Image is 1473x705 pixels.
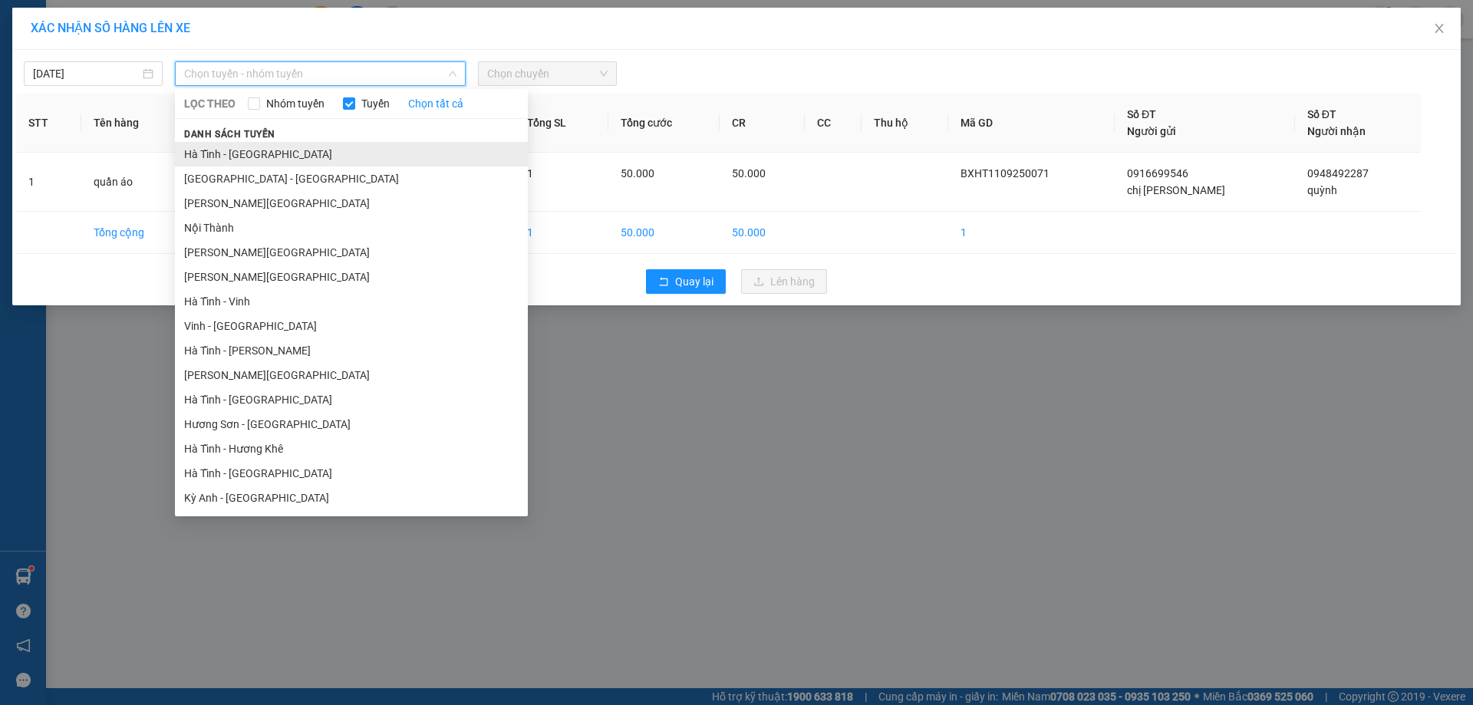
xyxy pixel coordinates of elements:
[658,276,669,288] span: rollback
[448,69,457,78] span: down
[16,153,81,212] td: 1
[175,127,285,141] span: Danh sách tuyến
[621,167,654,180] span: 50.000
[608,212,720,254] td: 50.000
[175,461,528,486] li: Hà Tĩnh - [GEOGRAPHIC_DATA]
[805,94,861,153] th: CC
[19,111,268,137] b: GỬI : VP [PERSON_NAME]
[527,167,533,180] span: 1
[487,62,608,85] span: Chọn chuyến
[175,191,528,216] li: [PERSON_NAME][GEOGRAPHIC_DATA]
[175,142,528,166] li: Hà Tĩnh - [GEOGRAPHIC_DATA]
[175,486,528,510] li: Kỳ Anh - [GEOGRAPHIC_DATA]
[1418,8,1461,51] button: Close
[515,212,608,254] td: 1
[720,94,806,153] th: CR
[948,94,1115,153] th: Mã GD
[19,19,96,96] img: logo.jpg
[175,437,528,461] li: Hà Tĩnh - Hương Khê
[143,57,641,76] li: Hotline: 0981127575, 0981347575, 19009067
[175,338,528,363] li: Hà Tĩnh - [PERSON_NAME]
[732,167,766,180] span: 50.000
[33,65,140,82] input: 11/09/2025
[515,94,608,153] th: Tổng SL
[1127,125,1176,137] span: Người gửi
[175,387,528,412] li: Hà Tĩnh - [GEOGRAPHIC_DATA]
[260,95,331,112] span: Nhóm tuyến
[81,153,192,212] td: quần áo
[175,314,528,338] li: Vinh - [GEOGRAPHIC_DATA]
[408,95,463,112] a: Chọn tất cả
[675,273,713,290] span: Quay lại
[81,94,192,153] th: Tên hàng
[608,94,720,153] th: Tổng cước
[175,289,528,314] li: Hà Tĩnh - Vinh
[1127,167,1188,180] span: 0916699546
[31,21,190,35] span: XÁC NHẬN SỐ HÀNG LÊN XE
[741,269,827,294] button: uploadLên hàng
[1127,184,1225,196] span: chị [PERSON_NAME]
[1307,108,1336,120] span: Số ĐT
[143,38,641,57] li: Số [GEOGRAPHIC_DATA][PERSON_NAME], P. [GEOGRAPHIC_DATA]
[1307,167,1369,180] span: 0948492287
[1433,22,1445,35] span: close
[175,166,528,191] li: [GEOGRAPHIC_DATA] - [GEOGRAPHIC_DATA]
[175,216,528,240] li: Nội Thành
[961,167,1050,180] span: BXHT1109250071
[184,95,236,112] span: LỌC THEO
[184,62,456,85] span: Chọn tuyến - nhóm tuyến
[175,363,528,387] li: [PERSON_NAME][GEOGRAPHIC_DATA]
[1307,125,1366,137] span: Người nhận
[1307,184,1337,196] span: quỳnh
[862,94,948,153] th: Thu hộ
[175,412,528,437] li: Hương Sơn - [GEOGRAPHIC_DATA]
[1127,108,1156,120] span: Số ĐT
[81,212,192,254] td: Tổng cộng
[720,212,806,254] td: 50.000
[646,269,726,294] button: rollbackQuay lại
[355,95,396,112] span: Tuyến
[948,212,1115,254] td: 1
[175,240,528,265] li: [PERSON_NAME][GEOGRAPHIC_DATA]
[175,265,528,289] li: [PERSON_NAME][GEOGRAPHIC_DATA]
[16,94,81,153] th: STT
